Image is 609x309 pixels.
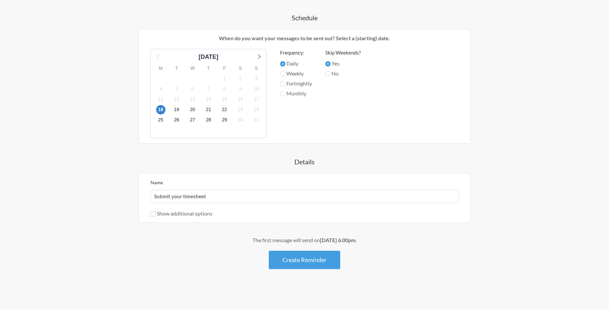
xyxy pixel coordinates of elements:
[172,95,181,104] span: Friday 12 September 2025
[280,60,312,68] label: Daily
[252,105,261,114] span: Wednesday 24 September 2025
[280,71,285,77] input: Weekly
[204,115,213,125] span: Sunday 28 September 2025
[236,95,245,104] span: Tuesday 16 September 2025
[112,13,497,22] h4: Schedule
[151,180,163,185] label: Name
[325,71,331,77] input: No
[236,115,245,125] span: Tuesday 30 September 2025
[236,84,245,93] span: Tuesday 9 September 2025
[172,115,181,125] span: Friday 26 September 2025
[156,84,165,93] span: Thursday 4 September 2025
[252,74,261,83] span: Wednesday 3 September 2025
[156,105,165,114] span: Thursday 18 September 2025
[280,49,312,57] label: Frequency:
[233,63,249,74] div: S
[172,84,181,93] span: Friday 5 September 2025
[325,70,361,77] label: No
[252,115,261,125] span: Wednesday 1 October 2025
[156,95,165,104] span: Thursday 11 September 2025
[280,79,312,87] label: Fortnightly
[201,63,217,74] div: T
[280,70,312,77] label: Weekly
[188,115,197,125] span: Saturday 27 September 2025
[185,63,201,74] div: W
[156,115,165,125] span: Thursday 25 September 2025
[280,61,285,67] input: Daily
[236,105,245,114] span: Tuesday 23 September 2025
[151,210,212,217] label: Show additional options
[172,105,181,114] span: Friday 19 September 2025
[280,81,285,86] input: Fortnightly
[188,84,197,93] span: Saturday 6 September 2025
[249,63,264,74] div: S
[280,89,312,97] label: Monthly
[153,63,169,74] div: M
[236,74,245,83] span: Tuesday 2 September 2025
[252,84,261,93] span: Wednesday 10 September 2025
[112,157,497,166] h4: Details
[325,60,361,68] label: Yes
[220,95,229,104] span: Monday 15 September 2025
[169,63,185,74] div: T
[196,53,221,62] div: [DATE]
[204,95,213,104] span: Sunday 14 September 2025
[204,84,213,93] span: Sunday 7 September 2025
[151,190,459,203] input: We suggest a 2 to 4 word name
[151,211,156,217] input: Show additional options
[220,84,229,93] span: Monday 8 September 2025
[269,251,340,269] button: Create Reminder
[252,95,261,104] span: Wednesday 17 September 2025
[220,105,229,114] span: Monday 22 September 2025
[280,91,285,96] input: Monthly
[220,74,229,83] span: Monday 1 September 2025
[325,61,331,67] input: Yes
[320,237,355,243] strong: [DATE] 6:00pm
[188,95,197,104] span: Saturday 13 September 2025
[144,34,465,42] p: When do you want your messages to be sent out? Select a (starting) date.
[204,105,213,114] span: Sunday 21 September 2025
[220,115,229,125] span: Monday 29 September 2025
[188,105,197,114] span: Saturday 20 September 2025
[112,236,497,244] div: The first message will send on .
[325,49,361,57] label: Skip Weekends?
[217,63,233,74] div: F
